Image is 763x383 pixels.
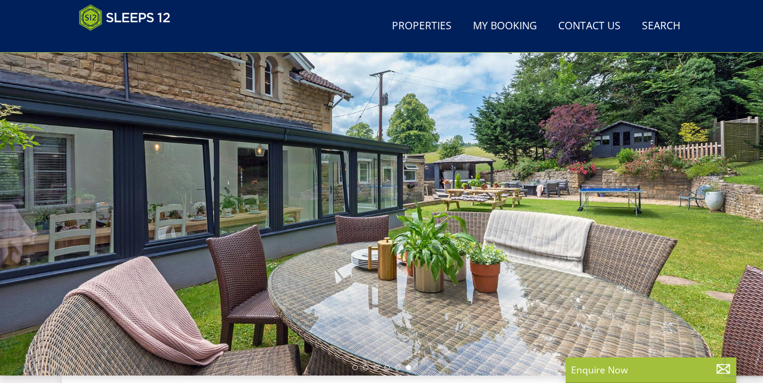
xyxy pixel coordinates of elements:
iframe: Customer reviews powered by Trustpilot [74,37,186,46]
a: My Booking [469,14,541,38]
a: Search [638,14,685,38]
a: Contact Us [554,14,625,38]
p: Enquire Now [571,363,731,377]
img: Sleeps 12 [79,4,171,31]
a: Properties [388,14,456,38]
